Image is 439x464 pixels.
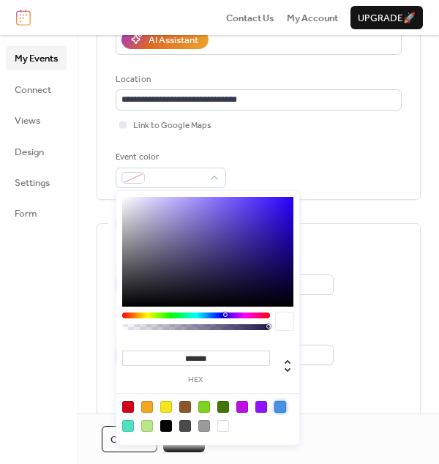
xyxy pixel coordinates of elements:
[6,140,67,163] a: Design
[255,401,267,413] div: #9013FE
[226,10,274,25] a: Contact Us
[172,433,196,447] span: Save
[122,401,134,413] div: #D0021B
[350,6,423,29] button: Upgrade🚀
[160,420,172,432] div: #000000
[287,10,338,25] a: My Account
[116,150,223,165] div: Event color
[287,11,338,26] span: My Account
[160,401,172,413] div: #F8E71C
[141,401,153,413] div: #F5A623
[198,401,210,413] div: #7ED321
[179,401,191,413] div: #8B572A
[149,33,198,48] div: AI Assistant
[217,401,229,413] div: #417505
[110,433,149,447] span: Cancel
[358,11,416,26] span: Upgrade 🚀
[198,420,210,432] div: #9B9B9B
[15,51,58,66] span: My Events
[15,113,40,128] span: Views
[15,206,37,221] span: Form
[6,46,67,70] a: My Events
[274,401,286,413] div: #4A90E2
[6,108,67,132] a: Views
[15,145,44,160] span: Design
[16,10,31,26] img: logo
[122,376,270,384] label: hex
[236,401,248,413] div: #BD10E0
[6,171,67,194] a: Settings
[6,78,67,101] a: Connect
[141,420,153,432] div: #B8E986
[122,420,134,432] div: #50E3C2
[6,201,67,225] a: Form
[15,83,51,97] span: Connect
[102,426,157,452] button: Cancel
[179,420,191,432] div: #4A4A4A
[226,11,274,26] span: Contact Us
[121,30,209,49] button: AI Assistant
[217,420,229,432] div: #FFFFFF
[15,176,50,190] span: Settings
[133,119,211,133] span: Link to Google Maps
[116,72,399,87] div: Location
